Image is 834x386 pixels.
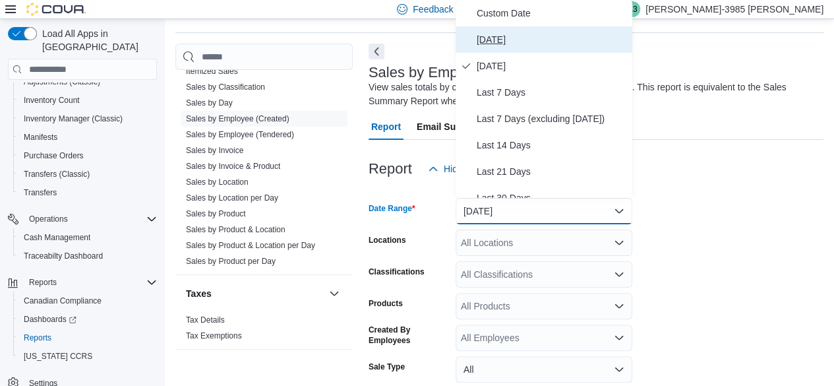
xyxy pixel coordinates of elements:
button: [US_STATE] CCRS [13,347,162,366]
a: Transfers [18,185,62,201]
span: Canadian Compliance [24,296,102,306]
span: Cash Management [18,230,157,245]
span: Dashboards [18,311,157,327]
span: Last 7 Days [477,84,627,100]
a: Sales by Product [186,209,246,218]
div: Sales [175,48,353,274]
span: Transfers [18,185,157,201]
a: Sales by Product per Day [186,257,276,266]
a: Cash Management [18,230,96,245]
span: [US_STATE] CCRS [24,351,92,362]
a: Sales by Product & Location [186,225,285,234]
span: Inventory Count [18,92,157,108]
span: Sales by Product [186,209,246,219]
span: Sales by Employee (Created) [186,113,289,124]
a: Sales by Classification [186,82,265,92]
span: Last 7 Days (excluding [DATE]) [477,111,627,127]
span: Manifests [24,132,57,143]
div: View sales totals by created employee for a specified date range. This report is equivalent to th... [369,80,817,108]
button: Operations [24,211,73,227]
button: Manifests [13,128,162,146]
span: Traceabilty Dashboard [18,248,157,264]
label: Classifications [369,267,425,277]
span: [DATE] [477,58,627,74]
a: Transfers (Classic) [18,166,95,182]
span: Operations [29,214,68,224]
a: Sales by Location per Day [186,193,278,203]
button: All [456,356,632,383]
button: Reports [13,329,162,347]
span: Last 14 Days [477,137,627,153]
a: Sales by Product & Location per Day [186,241,315,250]
label: Locations [369,235,406,245]
span: Canadian Compliance [18,293,157,309]
div: Taxes [175,312,353,349]
button: Open list of options [614,333,624,343]
button: Hide Parameters [423,156,518,182]
label: Date Range [369,203,415,214]
span: [DATE] [477,32,627,48]
span: Sales by Product per Day [186,256,276,267]
span: Washington CCRS [18,348,157,364]
button: Traceabilty Dashboard [13,247,162,265]
button: Reports [3,273,162,292]
span: Purchase Orders [18,148,157,164]
label: Created By Employees [369,325,450,346]
a: Sales by Day [186,98,233,108]
span: Reports [29,277,57,288]
span: Operations [24,211,157,227]
button: Next [369,44,384,59]
button: Transfers [13,183,162,202]
a: Purchase Orders [18,148,89,164]
button: Taxes [186,287,324,300]
a: Dashboards [13,310,162,329]
button: Open list of options [614,238,624,248]
span: Manifests [18,129,157,145]
button: Canadian Compliance [13,292,162,310]
a: Canadian Compliance [18,293,107,309]
span: Hide Parameters [444,162,513,176]
a: Tax Details [186,315,225,325]
p: [PERSON_NAME]-3985 [PERSON_NAME] [645,1,823,17]
span: Last 21 Days [477,164,627,179]
span: Custom Date [477,5,627,21]
button: Taxes [326,286,342,302]
a: Dashboards [18,311,82,327]
a: Sales by Location [186,177,249,187]
span: Transfers (Classic) [24,169,90,179]
div: Kandice-3985 Marquez [624,1,640,17]
button: Inventory Manager (Classic) [13,110,162,128]
span: K3 [628,1,638,17]
a: Manifests [18,129,63,145]
button: Cash Management [13,228,162,247]
span: Itemized Sales [186,66,238,77]
h3: Taxes [186,287,212,300]
span: Sales by Employee (Tendered) [186,129,294,140]
span: Transfers (Classic) [18,166,157,182]
span: Traceabilty Dashboard [24,251,103,261]
span: Sales by Invoice [186,145,243,156]
span: Purchase Orders [24,150,84,161]
button: [DATE] [456,198,632,224]
img: Cova [26,3,86,16]
a: Inventory Manager (Classic) [18,111,128,127]
span: Load All Apps in [GEOGRAPHIC_DATA] [37,27,157,53]
a: [US_STATE] CCRS [18,348,98,364]
h3: Sales by Employee (Created) [369,65,558,80]
span: Transfers [24,187,57,198]
span: Reports [24,274,157,290]
button: Reports [24,274,62,290]
span: Inventory Manager (Classic) [18,111,157,127]
span: Tax Exemptions [186,331,242,341]
span: Inventory Count [24,95,80,106]
button: Purchase Orders [13,146,162,165]
a: Sales by Employee (Tendered) [186,130,294,139]
span: Email Subscription [417,113,500,140]
span: Inventory Manager (Classic) [24,113,123,124]
label: Products [369,298,403,309]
